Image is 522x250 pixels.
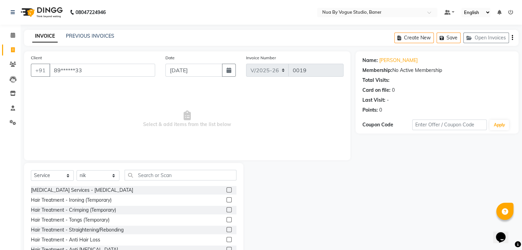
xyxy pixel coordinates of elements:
div: Total Visits: [362,77,390,84]
div: - [387,97,389,104]
div: Membership: [362,67,392,74]
div: Name: [362,57,378,64]
div: Card on file: [362,87,391,94]
div: Points: [362,107,378,114]
div: No Active Membership [362,67,512,74]
div: [MEDICAL_DATA] Services - [MEDICAL_DATA] [31,187,133,194]
div: Last Visit: [362,97,385,104]
label: Client [31,55,42,61]
div: Hair Treatment - Ironing (Temporary) [31,197,112,204]
input: Enter Offer / Coupon Code [412,120,487,130]
input: Search by Name/Mobile/Email/Code [49,64,155,77]
button: Apply [489,120,509,130]
button: Create New [394,33,434,43]
div: 0 [379,107,382,114]
div: Hair Treatment - Straightening/Rebonding [31,226,124,234]
a: INVOICE [32,30,58,42]
div: Hair Treatment - Anti Hair Loss [31,236,100,243]
div: Hair Treatment - Tongs (Temporary) [31,216,109,224]
button: Save [437,33,461,43]
a: PREVIOUS INVOICES [66,33,114,39]
button: +91 [31,64,50,77]
b: 08047224946 [76,3,106,22]
input: Search or Scan [125,170,236,180]
div: Hair Treatment - Crimping (Temporary) [31,207,116,214]
a: [PERSON_NAME] [379,57,418,64]
img: logo [18,3,65,22]
label: Invoice Number [246,55,276,61]
iframe: chat widget [493,223,515,243]
label: Date [165,55,175,61]
div: Coupon Code [362,121,412,128]
div: 0 [392,87,395,94]
span: Select & add items from the list below [31,85,344,153]
button: Open Invoices [463,33,509,43]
